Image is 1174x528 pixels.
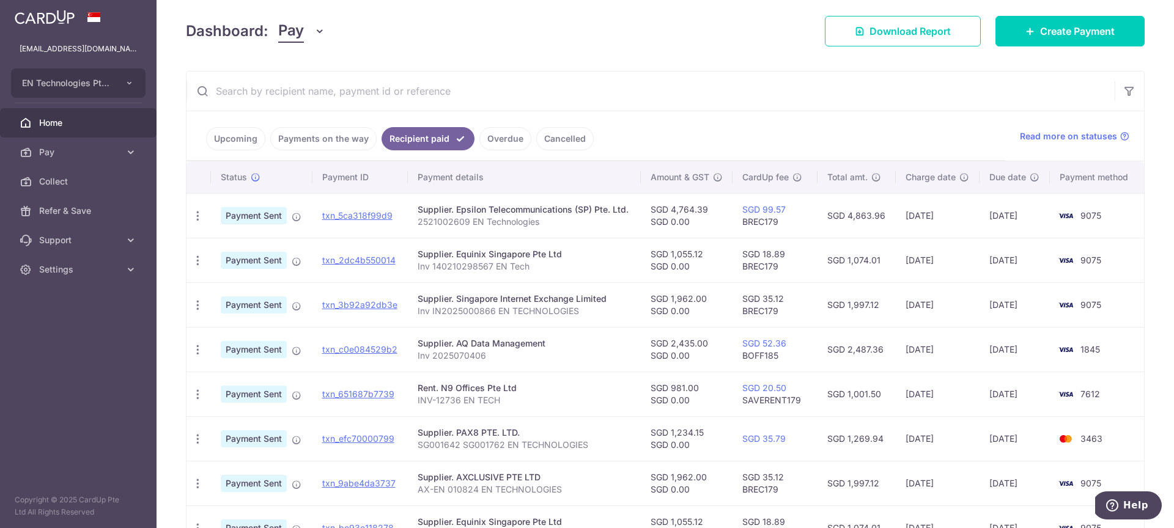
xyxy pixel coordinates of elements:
td: [DATE] [896,327,980,372]
span: Support [39,234,120,246]
span: Pay [39,146,120,158]
span: Home [39,117,120,129]
td: SGD 2,487.36 [818,327,896,372]
span: Payment Sent [221,252,287,269]
div: Supplier. Equinix Singapore Pte Ltd [418,248,631,260]
a: txn_5ca318f99d9 [322,210,393,221]
td: SGD 1,997.12 [818,282,896,327]
a: Download Report [825,16,981,46]
a: Overdue [479,127,531,150]
a: txn_c0e084529b2 [322,344,397,354]
td: SGD 1,997.12 [818,461,896,505]
div: Rent. N9 Offices Pte Ltd [418,382,631,394]
a: SGD 99.57 [742,204,786,215]
th: Payment method [1050,161,1144,193]
img: Bank Card [1054,476,1078,491]
img: Bank Card [1054,431,1078,446]
td: SGD 1,962.00 SGD 0.00 [641,282,733,327]
td: SGD 981.00 SGD 0.00 [641,372,733,416]
td: SGD 35.12 BREC179 [733,282,818,327]
td: [DATE] [896,282,980,327]
span: 3463 [1080,433,1102,444]
span: Pay [278,20,304,43]
span: Charge date [906,171,956,183]
span: Collect [39,175,120,188]
td: [DATE] [896,461,980,505]
img: Bank Card [1054,387,1078,402]
a: Payments on the way [270,127,377,150]
td: [DATE] [896,193,980,238]
div: Supplier. Singapore Internet Exchange Limited [418,293,631,305]
td: SGD 1,055.12 SGD 0.00 [641,238,733,282]
th: Payment details [408,161,641,193]
a: SGD 52.36 [742,338,786,348]
p: SG001642 SG001762 EN TECHNOLOGIES [418,439,631,451]
span: Refer & Save [39,205,120,217]
span: Download Report [869,24,951,38]
span: 7612 [1080,389,1100,399]
button: EN Technologies Pte Ltd [11,68,146,98]
div: Supplier. PAX8 PTE. LTD. [418,427,631,439]
div: Supplier. AXCLUSIVE PTE LTD [418,471,631,483]
button: Pay [278,20,325,43]
td: [DATE] [980,416,1050,461]
a: Read more on statuses [1020,130,1129,142]
a: SGD 20.50 [742,383,786,393]
span: 9075 [1080,255,1101,265]
div: Supplier. Equinix Singapore Pte Ltd [418,516,631,528]
p: [EMAIL_ADDRESS][DOMAIN_NAME] [20,43,137,55]
td: [DATE] [980,238,1050,282]
td: [DATE] [980,327,1050,372]
td: [DATE] [980,282,1050,327]
td: SAVERENT179 [733,372,818,416]
span: Create Payment [1040,24,1115,38]
span: Due date [989,171,1026,183]
span: Settings [39,263,120,276]
span: Total amt. [827,171,868,183]
span: Amount & GST [651,171,709,183]
td: SGD 18.89 BREC179 [733,238,818,282]
p: Inv 140210298567 EN Tech [418,260,631,273]
p: Inv 2025070406 [418,350,631,362]
span: Payment Sent [221,430,287,447]
td: [DATE] [896,372,980,416]
p: Inv IN2025000866 EN TECHNOLOGIES [418,305,631,317]
td: [DATE] [980,193,1050,238]
td: SGD 1,074.01 [818,238,896,282]
a: txn_9abe4da3737 [322,478,396,488]
td: SGD 4,764.39 SGD 0.00 [641,193,733,238]
div: Supplier. AQ Data Management [418,337,631,350]
td: SGD 1,269.94 [818,416,896,461]
a: Upcoming [206,127,265,150]
img: Bank Card [1054,208,1078,223]
iframe: Opens a widget where you can find more information [1095,491,1162,522]
td: SGD 1,001.50 [818,372,896,416]
span: EN Technologies Pte Ltd [22,77,113,89]
p: 2521002609 EN Technologies [418,216,631,228]
img: Bank Card [1054,253,1078,268]
td: [DATE] [896,238,980,282]
img: Bank Card [1054,298,1078,312]
span: Read more on statuses [1020,130,1117,142]
td: SGD 1,962.00 SGD 0.00 [641,461,733,505]
td: BOFF185 [733,327,818,372]
div: Supplier. Epsilon Telecommunications (SP) Pte. Ltd. [418,204,631,216]
p: AX-EN 010824 EN TECHNOLOGIES [418,483,631,496]
input: Search by recipient name, payment id or reference [186,71,1115,111]
a: Recipient paid [382,127,474,150]
span: Payment Sent [221,386,287,403]
span: Status [221,171,247,183]
a: Cancelled [536,127,594,150]
span: Payment Sent [221,296,287,313]
th: Payment ID [312,161,408,193]
td: SGD 4,863.96 [818,193,896,238]
img: Bank Card [1054,342,1078,357]
a: txn_2dc4b550014 [322,255,396,265]
span: CardUp fee [742,171,789,183]
td: SGD 35.12 BREC179 [733,461,818,505]
span: Payment Sent [221,475,287,492]
p: INV-12736 EN TECH [418,394,631,406]
td: [DATE] [980,372,1050,416]
td: [DATE] [896,416,980,461]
